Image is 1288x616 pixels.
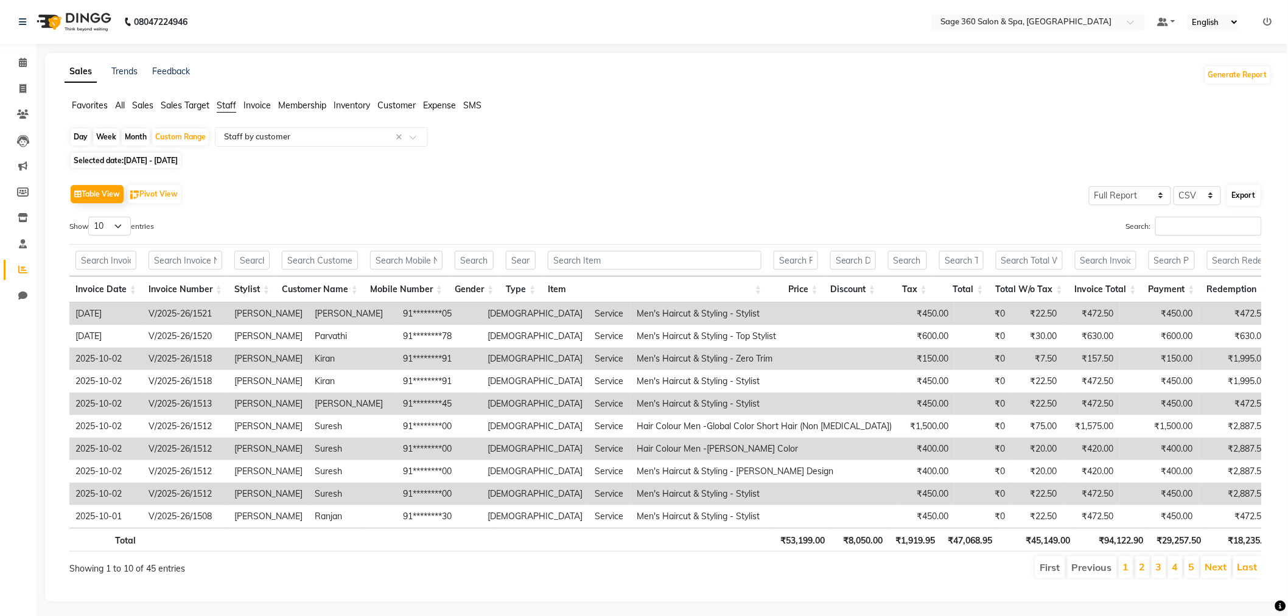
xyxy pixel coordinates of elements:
td: [PERSON_NAME] [228,303,309,325]
td: V/2025-26/1520 [142,325,228,348]
td: Suresh [309,438,397,460]
td: Suresh [309,415,397,438]
td: [PERSON_NAME] [228,460,309,483]
td: ₹2,887.50 [1199,415,1273,438]
input: Search Invoice Date [75,251,136,270]
td: ₹450.00 [898,505,954,528]
div: Custom Range [152,128,209,145]
td: ₹420.00 [1063,460,1120,483]
th: Item: activate to sort column ascending [542,276,768,303]
td: Service [589,325,631,348]
input: Search: [1155,217,1262,236]
td: 2025-10-02 [69,460,142,483]
span: Selected date: [71,153,181,168]
td: [DATE] [69,325,142,348]
span: Invoice [243,100,271,111]
td: V/2025-26/1518 [142,370,228,393]
td: [DEMOGRAPHIC_DATA] [481,483,589,505]
th: ₹45,149.00 [998,528,1076,551]
td: ₹1,995.00 [1199,348,1273,370]
td: [DEMOGRAPHIC_DATA] [481,415,589,438]
a: 3 [1156,561,1162,573]
td: ₹450.00 [1120,303,1199,325]
td: ₹472.50 [1063,393,1120,415]
td: ₹400.00 [1120,460,1199,483]
input: Search Discount [830,251,876,270]
th: Type: activate to sort column ascending [500,276,542,303]
td: ₹22.50 [1012,393,1063,415]
td: 2025-10-02 [69,415,142,438]
td: [DEMOGRAPHIC_DATA] [481,325,589,348]
td: ₹0 [954,393,1012,415]
a: Sales [65,61,97,83]
td: ₹22.50 [1012,505,1063,528]
td: ₹2,887.50 [1199,438,1273,460]
td: [DEMOGRAPHIC_DATA] [481,393,589,415]
td: [DEMOGRAPHIC_DATA] [481,505,589,528]
input: Search Item [548,251,761,270]
td: ₹0 [954,415,1012,438]
td: ₹2,887.50 [1199,483,1273,505]
td: ₹472.50 [1063,303,1120,325]
td: ₹22.50 [1012,370,1063,393]
td: [PERSON_NAME] [228,370,309,393]
th: Invoice Number: activate to sort column ascending [142,276,228,303]
td: ₹450.00 [1120,505,1199,528]
td: [DEMOGRAPHIC_DATA] [481,438,589,460]
td: Service [589,303,631,325]
td: Men's Haircut & Styling - Stylist [631,505,898,528]
td: ₹472.50 [1063,505,1120,528]
button: Generate Report [1205,66,1270,83]
th: ₹18,235.18 [1208,528,1279,551]
th: ₹29,257.50 [1149,528,1207,551]
button: Table View [71,185,124,203]
td: Men's Haircut & Styling - Zero Trim [631,348,898,370]
td: ₹0 [954,483,1012,505]
td: [DEMOGRAPHIC_DATA] [481,460,589,483]
a: 2 [1139,561,1146,573]
td: ₹600.00 [1120,325,1199,348]
a: 5 [1189,561,1195,573]
td: [PERSON_NAME] [228,325,309,348]
td: ₹2,887.50 [1199,460,1273,483]
td: ₹630.00 [1199,325,1273,348]
th: ₹47,068.95 [941,528,998,551]
img: logo [31,5,114,39]
td: ₹400.00 [898,460,954,483]
td: V/2025-26/1512 [142,460,228,483]
span: Membership [278,100,326,111]
td: V/2025-26/1512 [142,415,228,438]
td: V/2025-26/1512 [142,438,228,460]
td: ₹420.00 [1063,438,1120,460]
td: [PERSON_NAME] [228,393,309,415]
span: Inventory [334,100,370,111]
td: V/2025-26/1521 [142,303,228,325]
th: Invoice Date: activate to sort column ascending [69,276,142,303]
input: Search Price [774,251,818,270]
td: Men's Haircut & Styling - Stylist [631,393,898,415]
select: Showentries [88,217,131,236]
td: [PERSON_NAME] [228,415,309,438]
td: ₹7.50 [1012,348,1063,370]
td: ₹472.50 [1199,303,1273,325]
td: ₹22.50 [1012,483,1063,505]
td: ₹157.50 [1063,348,1120,370]
td: [DEMOGRAPHIC_DATA] [481,348,589,370]
td: ₹30.00 [1012,325,1063,348]
th: Discount: activate to sort column ascending [824,276,882,303]
div: Day [71,128,91,145]
b: 08047224946 [134,5,187,39]
td: 2025-10-02 [69,370,142,393]
td: ₹0 [954,303,1012,325]
td: Hair Colour Men -Global Color Short Hair (Non [MEDICAL_DATA]) [631,415,898,438]
td: ₹472.50 [1199,393,1273,415]
span: [DATE] - [DATE] [124,156,178,165]
td: [PERSON_NAME] [228,438,309,460]
input: Search Customer Name [282,251,358,270]
input: Search Total W/o Tax [996,251,1063,270]
td: [PERSON_NAME] [309,393,397,415]
td: Men's Haircut & Styling - Stylist [631,303,898,325]
td: ₹472.50 [1063,370,1120,393]
input: Search Mobile Number [370,251,443,270]
button: Export [1227,185,1261,206]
